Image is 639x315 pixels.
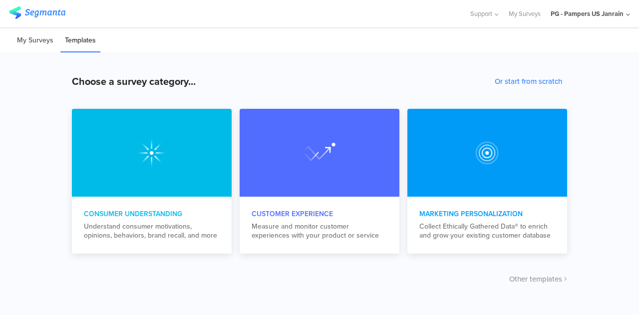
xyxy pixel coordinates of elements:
div: Measure and monitor customer experiences with your product or service [252,222,387,240]
div: Understand consumer motivations, opinions, behaviors, brand recall, and more [84,222,220,240]
span: Other templates [509,274,562,285]
div: Marketing Personalization [419,209,555,219]
button: Or start from scratch [495,76,562,87]
span: Support [470,9,492,18]
img: marketing_personalization.svg [304,137,335,169]
li: My Surveys [12,29,58,52]
div: Choose a survey category... [72,74,196,89]
div: Collect Ethically Gathered Data® to enrich and grow your existing customer database [419,222,555,240]
img: customer_experience.svg [471,137,503,169]
div: PG - Pampers US Janrain [551,9,624,18]
button: Other templates [509,274,567,285]
div: Consumer Understanding [84,209,220,219]
div: Customer Experience [252,209,387,219]
img: segmanta logo [9,6,65,19]
li: Templates [60,29,100,52]
img: consumer_understanding.svg [136,137,168,169]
